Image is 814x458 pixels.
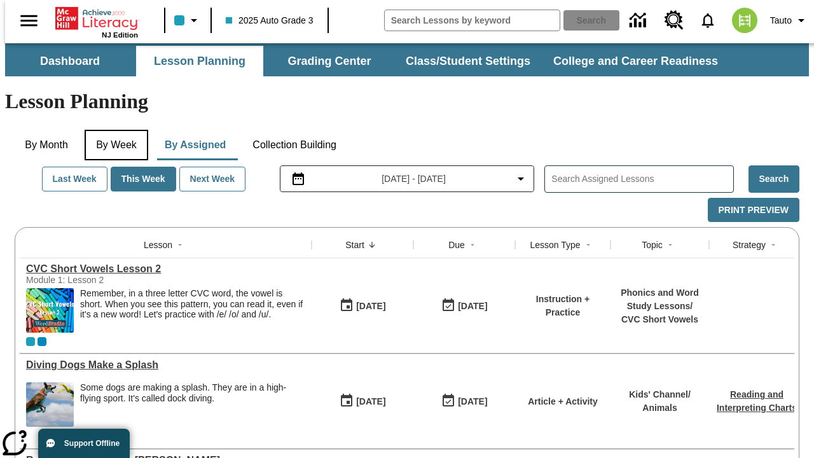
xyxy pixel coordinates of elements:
[335,294,390,318] button: 09/08/25: First time the lesson was available
[356,394,385,410] div: [DATE]
[642,239,663,251] div: Topic
[733,239,766,251] div: Strategy
[136,46,263,76] button: Lesson Planning
[335,389,390,413] button: 09/08/25: First time the lesson was available
[286,171,529,186] button: Select the date range menu item
[242,130,347,160] button: Collection Building
[396,46,541,76] button: Class/Student Settings
[629,401,691,415] p: Animals
[26,359,305,371] a: Diving Dogs Make a Splash, Lessons
[38,429,130,458] button: Support Offline
[169,9,207,32] button: Class color is light blue. Change class color
[770,14,792,27] span: Tauto
[345,239,364,251] div: Start
[581,237,596,253] button: Sort
[111,167,176,191] button: This Week
[144,239,172,251] div: Lesson
[551,170,733,188] input: Search Assigned Lessons
[26,263,305,275] a: CVC Short Vowels Lesson 2, Lessons
[521,293,604,319] p: Instruction + Practice
[732,8,757,33] img: avatar image
[5,90,809,113] h1: Lesson Planning
[26,382,74,427] img: A dog is jumping high in the air in an attempt to grab a yellow toy with its mouth.
[458,394,487,410] div: [DATE]
[691,4,724,37] a: Notifications
[437,294,492,318] button: 09/08/25: Last day the lesson can be accessed
[724,4,765,37] button: Select a new avatar
[385,10,560,31] input: search field
[364,237,380,253] button: Sort
[102,31,138,39] span: NJ Edition
[55,4,138,39] div: Home
[382,172,446,186] span: [DATE] - [DATE]
[543,46,728,76] button: College and Career Readiness
[657,3,691,38] a: Resource Center, Will open in new tab
[80,288,305,320] p: Remember, in a three letter CVC word, the vowel is short. When you see this pattern, you can read...
[530,239,580,251] div: Lesson Type
[437,389,492,413] button: 09/08/25: Last day the lesson can be accessed
[356,298,385,314] div: [DATE]
[528,395,598,408] p: Article + Activity
[226,14,314,27] span: 2025 Auto Grade 3
[458,298,487,314] div: [DATE]
[708,198,799,223] button: Print Preview
[717,389,797,413] a: Reading and Interpreting Charts
[26,288,74,333] img: CVC Short Vowels Lesson 2.
[5,43,809,76] div: SubNavbar
[64,439,120,448] span: Support Offline
[765,9,814,32] button: Profile/Settings
[80,382,305,404] div: Some dogs are making a splash. They are in a high-flying sport. It's called dock diving.
[155,130,236,160] button: By Assigned
[10,2,48,39] button: Open side menu
[80,288,305,333] div: Remember, in a three letter CVC word, the vowel is short. When you see this pattern, you can read...
[766,237,781,253] button: Sort
[465,237,480,253] button: Sort
[179,167,246,191] button: Next Week
[26,275,217,285] div: Module 1: Lesson 2
[172,237,188,253] button: Sort
[15,130,78,160] button: By Month
[663,237,678,253] button: Sort
[26,263,305,275] div: CVC Short Vowels Lesson 2
[5,46,729,76] div: SubNavbar
[26,337,35,346] div: Current Class
[42,167,107,191] button: Last Week
[55,6,138,31] a: Home
[617,313,703,326] p: CVC Short Vowels
[266,46,393,76] button: Grading Center
[513,171,528,186] svg: Collapse Date Range Filter
[629,388,691,401] p: Kids' Channel /
[448,239,465,251] div: Due
[622,3,657,38] a: Data Center
[748,165,799,193] button: Search
[38,337,46,346] div: OL 2025 Auto Grade 4
[617,286,703,313] p: Phonics and Word Study Lessons /
[6,46,134,76] button: Dashboard
[85,130,148,160] button: By Week
[80,382,305,427] div: Some dogs are making a splash. They are in a high-flying sport. It's called dock diving.
[26,359,305,371] div: Diving Dogs Make a Splash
